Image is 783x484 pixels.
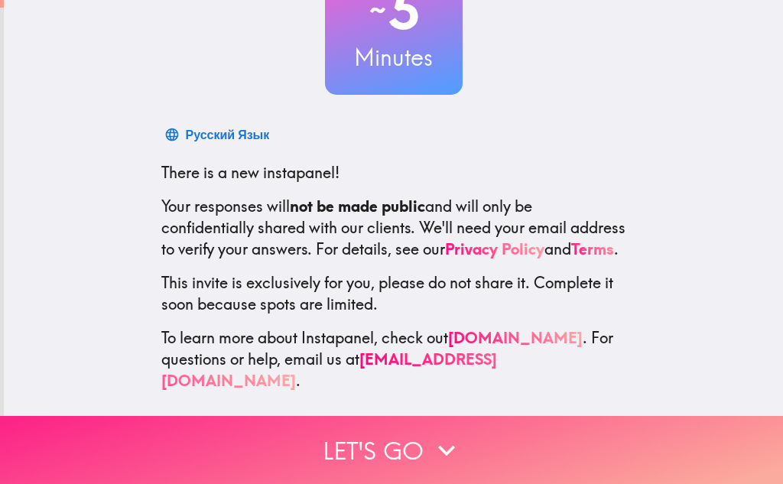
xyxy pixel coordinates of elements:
[161,119,276,150] button: Русский Язык
[445,239,544,258] a: Privacy Policy
[161,272,626,315] p: This invite is exclusively for you, please do not share it. Complete it soon because spots are li...
[290,197,425,216] b: not be made public
[161,196,626,260] p: Your responses will and will only be confidentially shared with our clients. We'll need your emai...
[161,163,340,182] span: There is a new instapanel!
[161,327,626,391] p: To learn more about Instapanel, check out . For questions or help, email us at .
[161,349,497,390] a: [EMAIL_ADDRESS][DOMAIN_NAME]
[186,124,270,145] div: Русский Язык
[325,41,463,73] h3: Minutes
[448,328,583,347] a: [DOMAIN_NAME]
[571,239,614,258] a: Terms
